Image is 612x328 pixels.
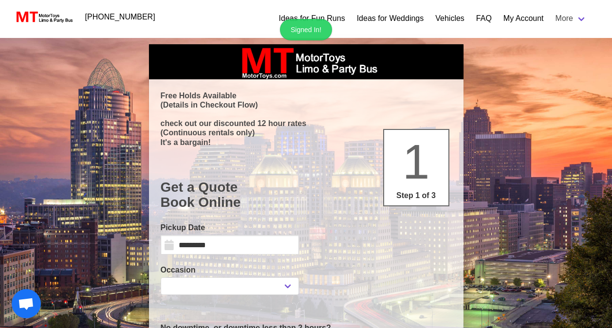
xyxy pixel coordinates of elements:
[403,134,430,189] span: 1
[161,100,452,109] p: (Details in Checkout Flow)
[161,222,299,234] label: Pickup Date
[79,7,161,27] a: [PHONE_NUMBER]
[357,13,424,24] a: Ideas for Weddings
[161,128,452,137] p: (Continuous rentals only)
[550,9,593,28] a: More
[161,138,452,147] p: It's a bargain!
[12,289,41,318] a: Open chat
[503,13,544,24] a: My Account
[291,25,321,35] div: Signed In!
[161,264,299,276] label: Occasion
[161,180,452,210] h1: Get a Quote Book Online
[279,13,345,24] a: Ideas for Fun Runs
[233,44,379,79] img: box_logo_brand.jpeg
[388,190,445,201] p: Step 1 of 3
[161,119,452,128] p: check out our discounted 12 hour rates
[476,13,492,24] a: FAQ
[14,10,74,24] img: MotorToys Logo
[435,13,464,24] a: Vehicles
[161,91,452,100] p: Free Holds Available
